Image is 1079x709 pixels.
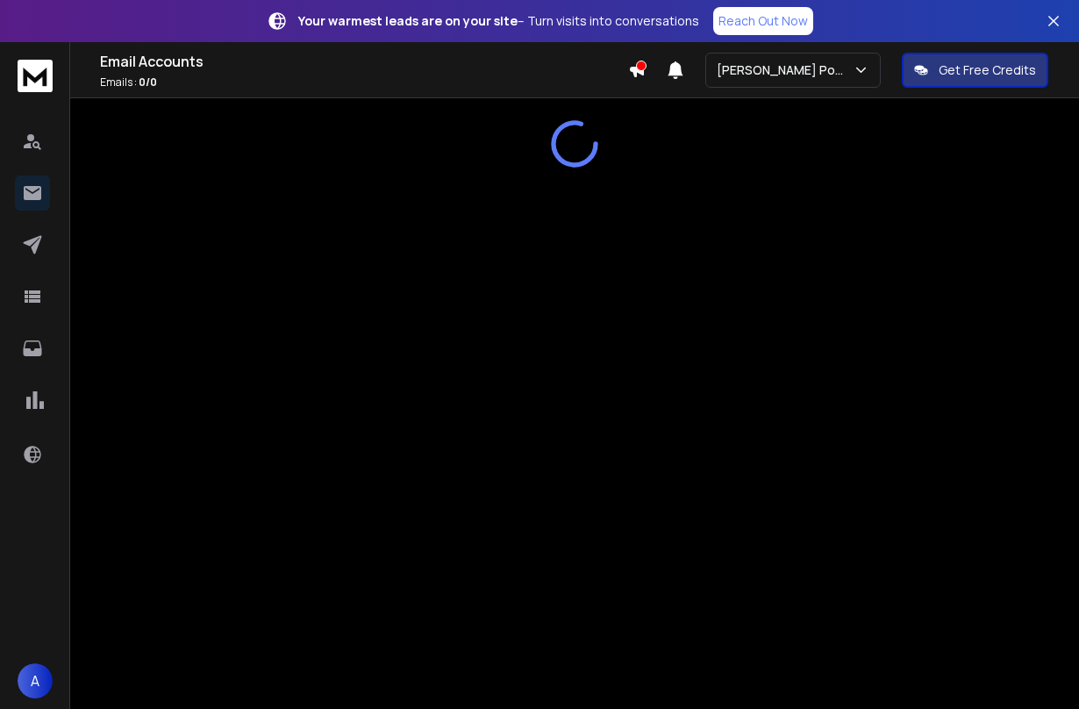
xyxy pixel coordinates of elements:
p: [PERSON_NAME] Point [717,61,853,79]
button: Get Free Credits [902,53,1048,88]
p: Emails : [100,75,628,90]
p: – Turn visits into conversations [298,12,699,30]
h1: Email Accounts [100,51,628,72]
img: logo [18,60,53,92]
span: 0 / 0 [139,75,157,90]
p: Get Free Credits [939,61,1036,79]
strong: Your warmest leads are on your site [298,12,518,29]
button: A [18,663,53,698]
a: Reach Out Now [713,7,813,35]
p: Reach Out Now [718,12,808,30]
